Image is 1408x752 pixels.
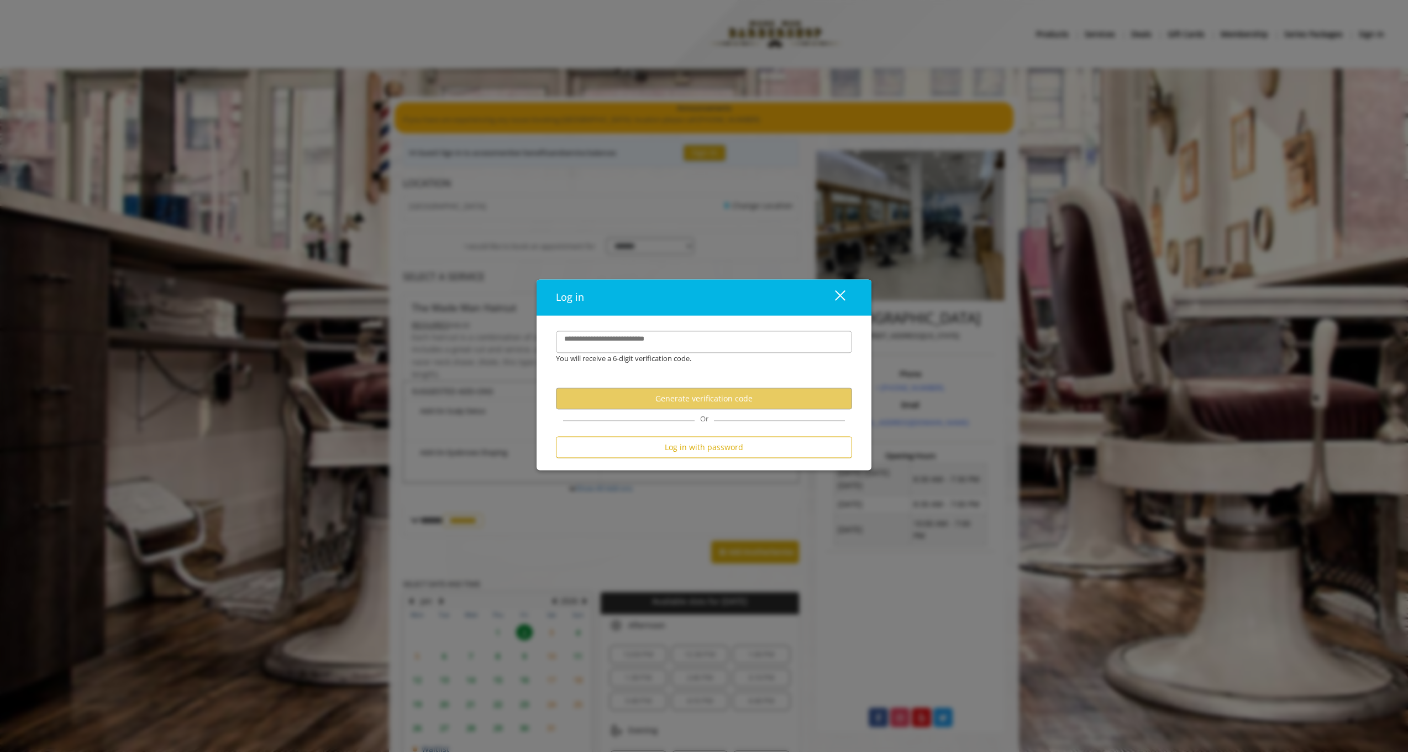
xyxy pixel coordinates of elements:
span: Log in [556,291,584,304]
div: close dialog [822,289,844,306]
button: Generate verification code [556,388,852,410]
button: close dialog [815,286,852,309]
div: You will receive a 6-digit verification code. [548,353,844,365]
button: Log in with password [556,437,852,458]
span: Or [695,414,714,424]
